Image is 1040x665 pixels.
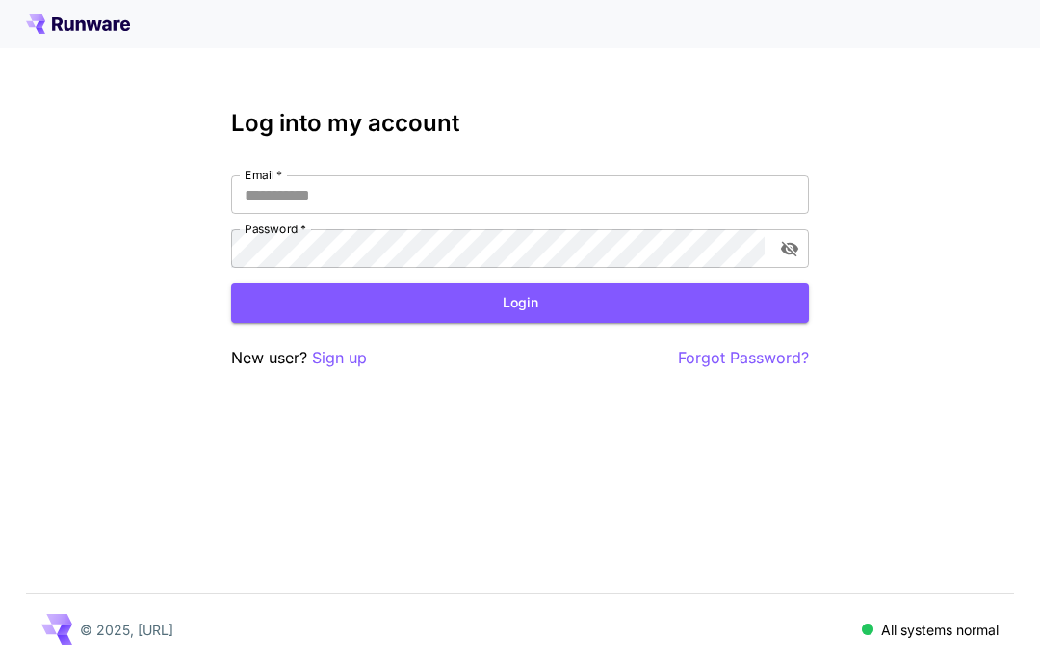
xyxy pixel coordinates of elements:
button: toggle password visibility [772,231,807,266]
h3: Log into my account [231,110,809,137]
button: Login [231,283,809,323]
button: Forgot Password? [678,346,809,370]
label: Email [245,167,282,183]
label: Password [245,221,306,237]
p: New user? [231,346,367,370]
p: All systems normal [881,620,999,640]
button: Sign up [312,346,367,370]
p: © 2025, [URL] [80,620,173,640]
